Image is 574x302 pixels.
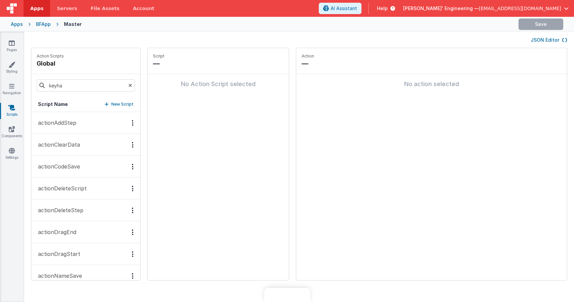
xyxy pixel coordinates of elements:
button: New Script [105,101,133,108]
div: No action selected [302,79,562,89]
input: Search scripts [37,79,135,91]
p: New Script [111,101,133,108]
p: actionDeleteScript [34,184,87,192]
span: Servers [57,5,77,12]
p: — [153,59,283,68]
button: actionDeleteStep [31,199,140,221]
div: BFApp [36,21,51,28]
span: Apps [30,5,43,12]
div: Options [128,251,138,257]
button: actionDragEnd [31,221,140,243]
h4: global [37,59,64,68]
button: Save [519,18,563,30]
p: actionClearData [34,141,80,149]
button: AI Assistant [319,3,361,14]
button: actionCodeSave [31,156,140,178]
p: actionAddStep [34,119,76,127]
div: Options [128,120,138,126]
span: AI Assistant [331,5,357,12]
button: actionClearData [31,134,140,156]
h5: Script Name [38,101,68,108]
p: actionDeleteStep [34,206,83,214]
div: Options [128,229,138,235]
div: Options [128,273,138,279]
p: Script [153,53,283,59]
p: Action [302,53,562,59]
div: Options [128,186,138,191]
p: actionNameSave [34,272,82,280]
button: actionDeleteScript [31,178,140,199]
span: Help [377,5,388,12]
div: Master [64,21,82,28]
iframe: Marker.io feedback button [264,288,310,302]
p: actionDragEnd [34,228,76,236]
p: Action Scripts [37,53,64,59]
div: Options [128,142,138,148]
div: No Action Script selected [153,79,283,89]
span: File Assets [91,5,120,12]
p: actionDragStart [34,250,80,258]
div: Options [128,207,138,213]
p: — [302,59,562,68]
button: actionAddStep [31,112,140,134]
div: Options [128,164,138,169]
button: [PERSON_NAME]' Engineering — [EMAIL_ADDRESS][DOMAIN_NAME] [403,5,569,12]
button: actionDragStart [31,243,140,265]
button: actionNameSave [31,265,140,287]
span: [PERSON_NAME]' Engineering — [403,5,479,12]
div: Apps [11,21,23,28]
p: actionCodeSave [34,162,80,171]
span: [EMAIL_ADDRESS][DOMAIN_NAME] [479,5,561,12]
button: JSON Editor [531,37,567,43]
